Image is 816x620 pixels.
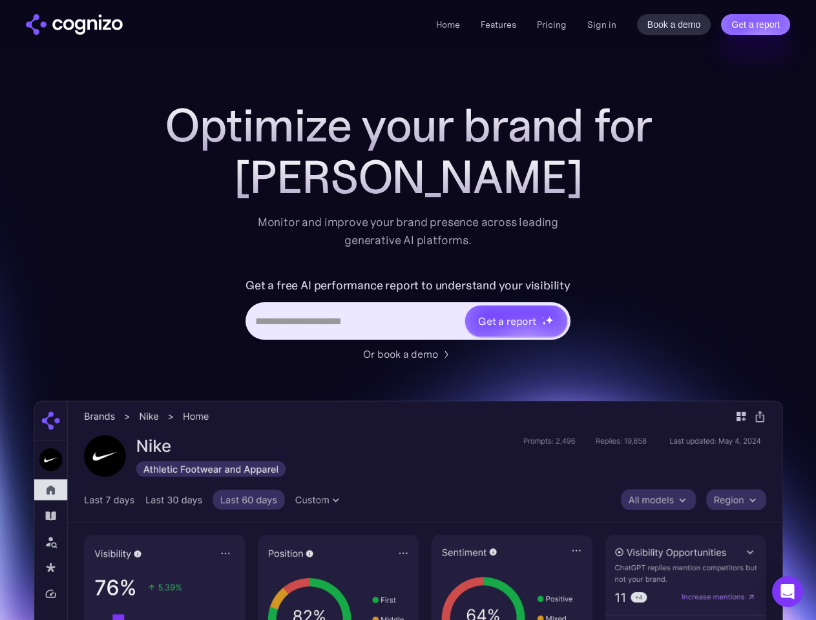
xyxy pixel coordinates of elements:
img: star [545,316,554,324]
img: cognizo logo [26,14,123,35]
h1: Optimize your brand for [150,99,667,151]
div: Monitor and improve your brand presence across leading generative AI platforms. [249,213,567,249]
a: Or book a demo [363,346,454,362]
div: [PERSON_NAME] [150,151,667,203]
a: Book a demo [637,14,711,35]
a: Features [481,19,516,30]
a: Home [436,19,460,30]
a: Get a reportstarstarstar [464,304,569,338]
div: Open Intercom Messenger [772,576,803,607]
label: Get a free AI performance report to understand your visibility [246,275,570,296]
div: Or book a demo [363,346,438,362]
a: Sign in [587,17,616,32]
a: Get a report [721,14,790,35]
img: star [542,316,544,318]
a: Pricing [537,19,567,30]
a: home [26,14,123,35]
div: Get a report [478,313,536,329]
form: Hero URL Input Form [246,275,570,340]
img: star [542,321,547,325]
